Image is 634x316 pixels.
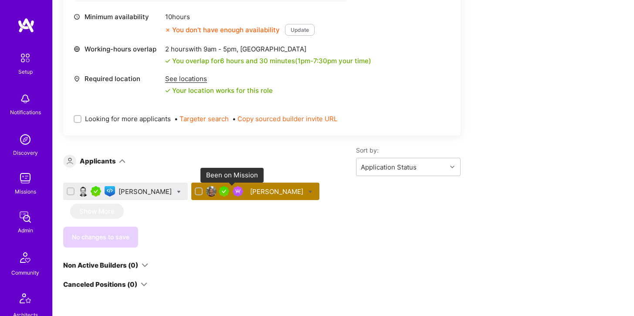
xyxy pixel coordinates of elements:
div: You overlap for 6 hours and 30 minutes ( your time) [172,56,371,65]
img: logo [17,17,35,33]
button: Copy sourced builder invite URL [237,114,337,123]
i: icon Chevron [450,165,454,169]
i: icon Clock [74,14,80,20]
div: Setup [18,67,33,76]
div: Application Status [361,163,417,172]
div: Minimum availability [74,12,161,21]
label: Sort by: [356,146,461,154]
img: Been on Mission [233,186,243,197]
img: Architects [15,289,36,310]
div: Community [11,268,39,277]
img: User Avatar [206,186,217,197]
i: icon Check [165,88,170,93]
i: icon ArrowDown [141,281,147,288]
i: Bulk Status Update [309,190,312,194]
div: Your location works for this role [165,86,273,95]
img: bell [17,90,34,108]
img: Community [15,247,36,268]
span: 1pm - 7:30pm [298,57,337,65]
img: Front-end guild [105,186,115,197]
div: Notifications [10,108,41,117]
img: setup [16,49,34,67]
i: icon Location [74,75,80,82]
span: • [174,114,229,123]
span: Looking for more applicants [85,114,171,123]
div: [PERSON_NAME] [250,187,305,196]
div: Working-hours overlap [74,44,161,54]
i: icon ArrowDown [119,158,125,164]
div: 10 hours [165,12,315,21]
button: Targeter search [180,114,229,123]
div: [PERSON_NAME] [119,187,173,196]
img: A.Teamer in Residence [91,186,101,197]
img: teamwork [17,170,34,187]
i: icon Check [165,58,170,64]
div: See locations [165,74,273,83]
i: icon ArrowDown [142,262,148,268]
i: icon World [74,46,80,52]
div: Missions [15,187,36,196]
div: Required location [74,74,161,83]
i: icon CloseOrange [165,27,170,33]
div: Discovery [13,148,38,157]
i: icon Applicant [67,158,73,164]
button: Show More [70,204,124,219]
img: discovery [17,131,34,148]
div: 2 hours with [GEOGRAPHIC_DATA] [165,44,371,54]
img: A.Teamer in Residence [219,186,229,197]
div: Applicants [80,156,116,166]
div: Canceled Positions (0) [63,280,137,289]
div: Admin [18,226,33,235]
span: • [232,114,337,123]
div: You don’t have enough availability [165,25,280,34]
img: admin teamwork [17,208,34,226]
span: 9am - 5pm , [202,45,240,53]
i: Bulk Status Update [177,190,181,194]
div: Non Active Builders (0) [63,261,138,270]
img: User Avatar [78,186,88,197]
button: Update [285,24,315,36]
